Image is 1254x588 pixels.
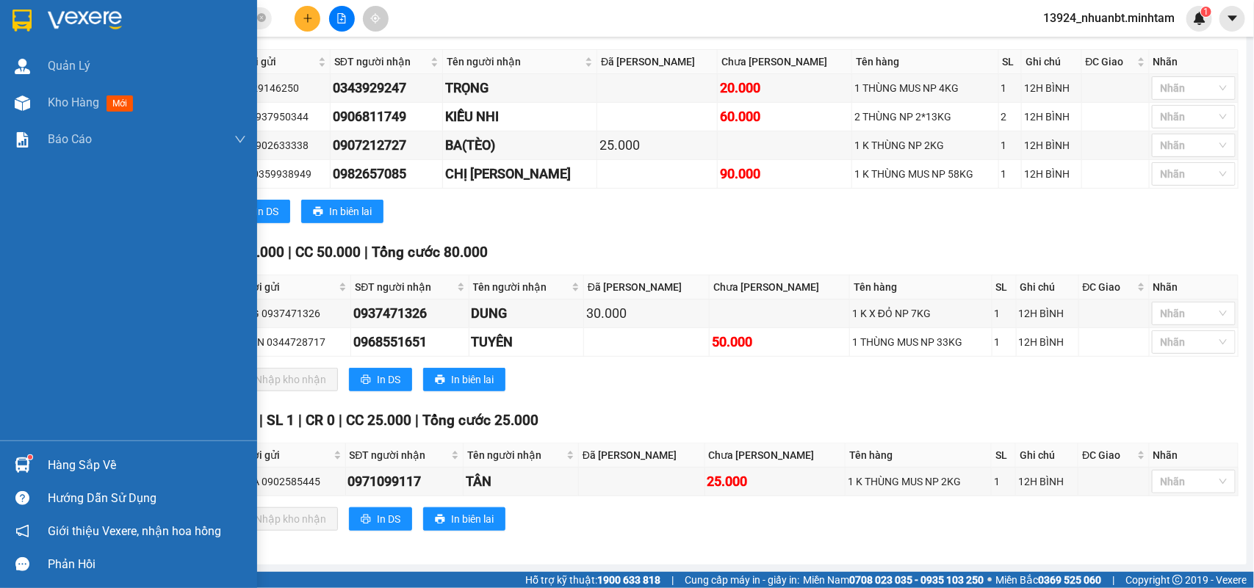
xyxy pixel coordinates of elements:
[720,106,849,127] div: 60.000
[451,511,494,527] span: In biên lai
[435,514,445,526] span: printer
[231,334,348,350] div: QUYÊN 0344728717
[372,244,488,261] span: Tổng cước 80.000
[854,137,995,153] div: 1 K THÙNG NP 2KG
[992,275,1017,300] th: SL
[331,74,443,103] td: 0343929247
[710,275,850,300] th: Chưa [PERSON_NAME]
[1153,447,1234,463] div: Nhãn
[4,79,64,90] span: Ngày/ giờ gửi:
[329,203,372,219] span: In biên lai
[1083,279,1134,295] span: ĐC Giao
[1019,305,1076,322] div: 12H BÌNH
[346,468,464,496] td: 0971099117
[361,514,371,526] span: printer
[234,134,246,145] span: down
[854,166,995,182] div: 1 K THÙNG MUS NP 58KG
[1016,443,1078,468] th: Ghi chú
[288,244,292,261] span: |
[370,13,381,23] span: aim
[1031,9,1186,27] span: 13924_nhuanbt.minhtam
[28,455,32,460] sup: 1
[4,106,148,117] span: Tên hàng:
[1001,137,1020,153] div: 1
[473,279,569,295] span: Tên người nhận
[1226,12,1239,25] span: caret-down
[15,457,30,473] img: warehouse-icon
[423,507,505,531] button: printerIn biên lai
[228,166,328,182] div: ĐỨC 0359938949
[466,471,576,492] div: TÂN
[15,557,29,571] span: message
[586,303,707,324] div: 30.000
[38,92,68,103] span: HÙNG-
[712,332,847,352] div: 50.000
[443,74,597,103] td: TRỌNG
[854,80,995,96] div: 1 THÙNG MUS NP 4KG
[257,12,266,26] span: close-circle
[51,33,168,49] strong: MĐH:
[1082,447,1134,463] span: ĐC Giao
[63,8,123,18] span: [PERSON_NAME]
[346,412,411,429] span: CC 25.000
[15,95,30,111] img: warehouse-icon
[987,577,992,583] span: ⚪️
[584,275,710,300] th: Đã [PERSON_NAME]
[227,368,338,391] button: downloadNhập kho nhận
[671,572,674,588] span: |
[1193,12,1206,25] img: icon-new-feature
[1001,80,1020,96] div: 1
[12,10,32,32] img: logo-vxr
[1001,109,1020,125] div: 2
[1153,54,1234,70] div: Nhãn
[995,572,1101,588] span: Miền Bắc
[469,328,584,357] td: TUYÊN
[295,244,361,261] span: CC 50.000
[48,130,92,148] span: Báo cáo
[68,92,127,103] span: 0909683385
[331,160,443,189] td: 0982657085
[333,78,440,98] div: 0343929247
[720,164,849,184] div: 90.000
[1201,7,1211,17] sup: 1
[350,447,449,463] span: SĐT người nhận
[472,332,581,352] div: TUYÊN
[995,305,1014,322] div: 1
[228,137,328,153] div: BEO 0902633338
[1024,166,1078,182] div: 12H BÌNH
[351,300,469,328] td: 0937471326
[1017,275,1079,300] th: Ghi chú
[48,57,90,75] span: Quản Lý
[329,6,355,32] button: file-add
[472,303,581,324] div: DUNG
[718,50,852,74] th: Chưa [PERSON_NAME]
[707,471,843,492] div: 25.000
[4,7,123,18] span: 08:19-
[334,54,428,70] span: SĐT người nhận
[1024,109,1078,125] div: 12H BÌNH
[231,305,348,322] div: DUNG 0937471326
[1112,572,1114,588] span: |
[467,447,563,463] span: Tên người nhận
[267,412,295,429] span: SL 1
[1001,166,1020,182] div: 1
[349,368,412,391] button: printerIn DS
[233,447,330,463] span: Người gửi
[464,468,579,496] td: TÂN
[1219,6,1245,32] button: caret-down
[227,507,338,531] button: downloadNhập kho nhận
[423,368,505,391] button: printerIn biên lai
[107,95,133,112] span: mới
[259,412,263,429] span: |
[298,412,302,429] span: |
[48,95,99,109] span: Kho hàng
[233,279,336,295] span: Người gửi
[451,371,494,388] span: In biên lai
[109,65,168,76] span: 0963931464
[469,300,584,328] td: DUNG
[228,80,328,96] div: LY 0329146250
[1153,279,1234,295] div: Nhãn
[848,473,989,490] div: 1 K THÙNG MUS NP 2KG
[353,303,466,324] div: 0937471326
[48,553,246,576] div: Phản hồi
